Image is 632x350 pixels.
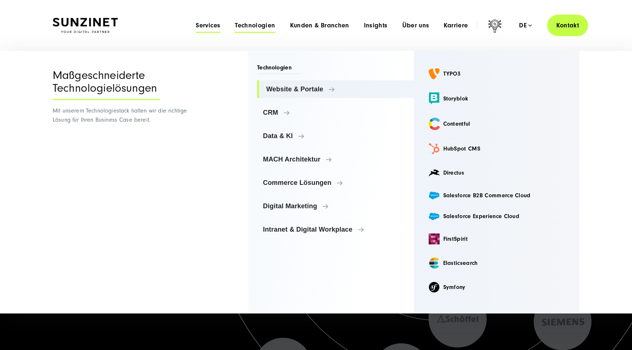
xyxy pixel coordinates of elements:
span: Commerce Lösungen [263,179,408,186]
a: Data & KI [257,127,414,145]
div: Maßgeschneiderte Technologielösungen [53,69,160,100]
span: Digital Marketing [263,202,408,210]
a: Website & Portale [257,80,414,98]
a: Karriere [444,22,468,29]
a: Kontakt [547,15,588,36]
img: SUNZINET Full Service Digital Agentur [53,18,118,33]
a: FirstSpirit [423,228,571,250]
span: Intranet & Digital Workplace [263,226,408,233]
a: Kunden & Branchen [290,22,349,29]
a: Insights [364,22,388,29]
a: Technologien [235,22,275,29]
a: Über uns [402,22,429,29]
a: Symfony [423,277,571,298]
a: CRM [257,104,414,121]
span: Data & KI [263,132,408,140]
a: MACH Architektur [257,151,414,168]
div: de [519,22,532,29]
span: Technologien [257,64,300,74]
a: Contentful [423,113,571,135]
a: Storyblok [423,87,571,110]
a: TYPO3 [423,63,571,84]
a: Salesforce B2B Commerce Cloud [423,186,571,204]
a: Digital Marketing [257,197,414,215]
a: Elasticsearch [423,252,571,274]
span: Website & Portale [266,85,408,93]
a: Salesforce Experience Cloud [423,208,571,225]
a: Directus [423,162,571,183]
a: Commerce Lösungen [257,174,414,191]
a: HubSpot CMS [423,138,571,159]
span: MACH Architektur [263,156,408,163]
a: Services [196,22,220,29]
a: Intranet & Digital Workplace [257,221,414,238]
p: Mit unserem Technologiestack halten wir die richtige Lösung für Ihren Business Case bereit. [53,106,190,125]
span: CRM [263,109,408,116]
